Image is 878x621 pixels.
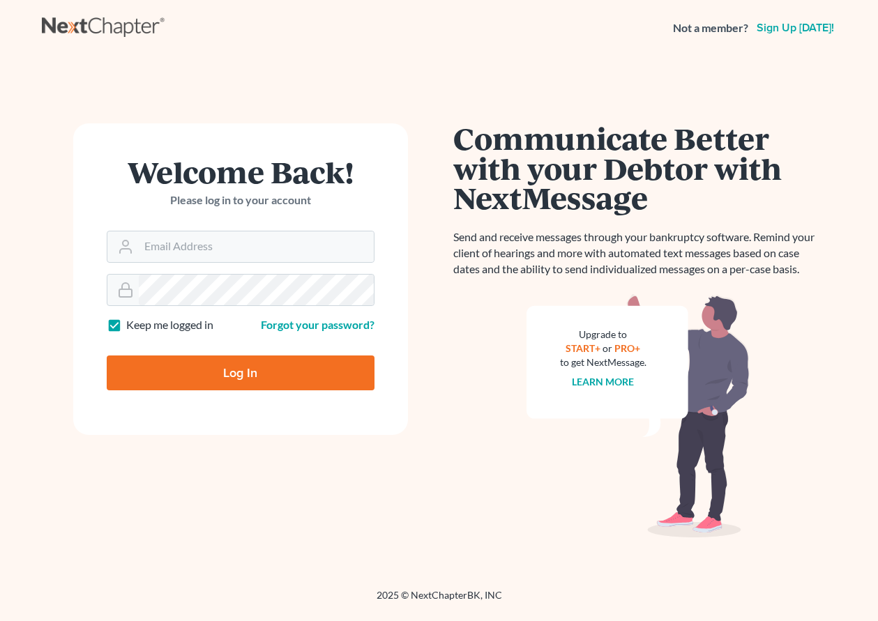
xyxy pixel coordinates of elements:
a: Forgot your password? [261,318,374,331]
p: Send and receive messages through your bankruptcy software. Remind your client of hearings and mo... [453,229,823,277]
input: Email Address [139,231,374,262]
h1: Communicate Better with your Debtor with NextMessage [453,123,823,213]
span: or [603,342,612,354]
a: START+ [566,342,600,354]
div: 2025 © NextChapterBK, INC [42,588,837,613]
label: Keep me logged in [126,317,213,333]
h1: Welcome Back! [107,157,374,187]
p: Please log in to your account [107,192,374,208]
a: Sign up [DATE]! [754,22,837,33]
input: Log In [107,355,374,390]
div: Upgrade to [560,328,646,342]
img: nextmessage_bg-59042aed3d76b12b5cd301f8e5b87938c9018125f34e5fa2b7a6b67550977c72.svg [527,294,750,538]
strong: Not a member? [673,20,748,36]
a: PRO+ [614,342,640,354]
a: Learn more [572,376,634,388]
div: to get NextMessage. [560,355,646,369]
